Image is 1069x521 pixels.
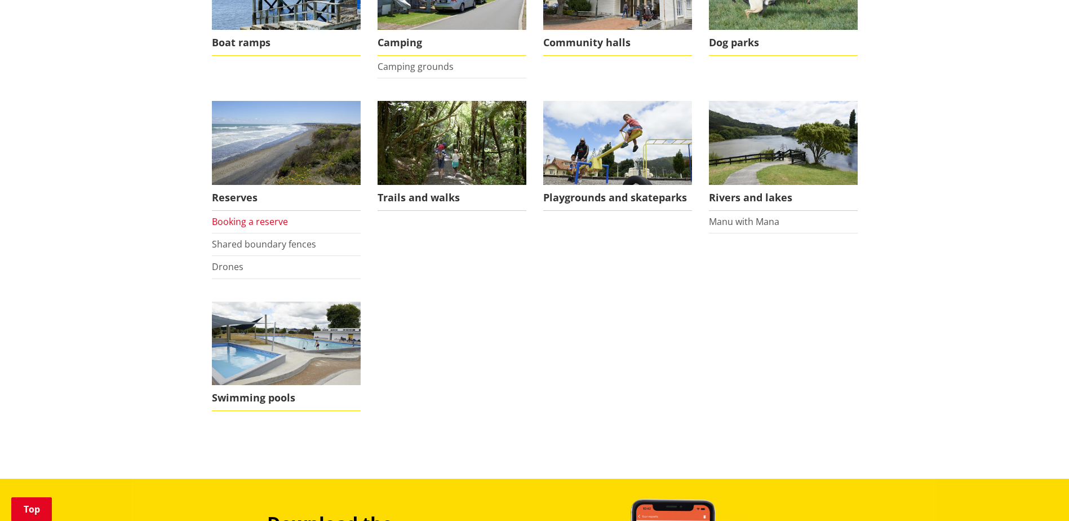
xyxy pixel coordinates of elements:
span: Rivers and lakes [709,185,858,211]
a: Manu with Mana [709,215,779,228]
iframe: Messenger Launcher [1017,474,1058,514]
img: Waikato River, Ngaruawahia [709,101,858,185]
img: Bridal Veil Falls [378,101,526,185]
a: Booking a reserve [212,215,288,228]
a: Shared boundary fences [212,238,316,250]
span: Boat ramps [212,30,361,56]
span: Trails and walks [378,185,526,211]
img: Playground in Ngaruawahia [543,101,692,185]
a: Drones [212,260,243,273]
a: Camping grounds [378,60,454,73]
span: Dog parks [709,30,858,56]
span: Community halls [543,30,692,56]
span: Playgrounds and skateparks [543,185,692,211]
span: Camping [378,30,526,56]
a: Port Waikato coastal reserve Reserves [212,101,361,211]
span: Swimming pools [212,385,361,411]
img: Tuakau Swimming Pool [212,302,361,386]
a: Bridal Veil Falls scenic walk is located near Raglan in the Waikato Trails and walks [378,101,526,211]
a: Tuakau Centennial Swimming Pools Swimming pools [212,302,361,412]
span: Reserves [212,185,361,211]
img: Port Waikato coastal reserve [212,101,361,185]
a: Top [11,497,52,521]
a: The Waikato River flowing through Ngaruawahia Rivers and lakes [709,101,858,211]
a: A family enjoying a playground in Ngaruawahia Playgrounds and skateparks [543,101,692,211]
